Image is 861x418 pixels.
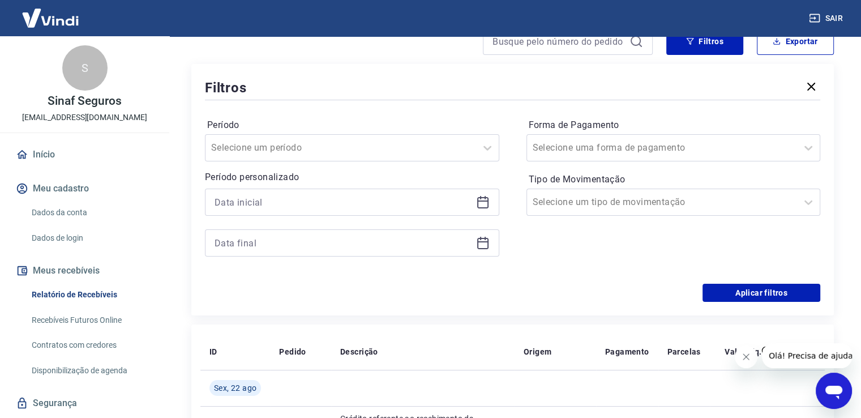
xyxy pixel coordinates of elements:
[22,112,147,123] p: [EMAIL_ADDRESS][DOMAIN_NAME]
[807,8,847,29] button: Sair
[205,170,499,184] p: Período personalizado
[757,28,834,55] button: Exportar
[205,79,247,97] h5: Filtros
[667,346,701,357] p: Parcelas
[27,201,156,224] a: Dados da conta
[762,343,852,368] iframe: Mensagem da empresa
[215,194,472,211] input: Data inicial
[605,346,649,357] p: Pagamento
[702,284,820,302] button: Aplicar filtros
[735,346,757,368] iframe: Fechar mensagem
[524,346,551,357] p: Origem
[27,359,156,382] a: Disponibilização de agenda
[725,346,761,357] p: Valor Líq.
[27,334,156,357] a: Contratos com credores
[62,45,108,91] div: S
[14,391,156,416] a: Segurança
[14,258,156,283] button: Meus recebíveis
[48,95,121,107] p: Sinaf Seguros
[529,173,819,186] label: Tipo de Movimentação
[214,382,256,394] span: Sex, 22 ago
[7,8,95,17] span: Olá! Precisa de ajuda?
[279,346,306,357] p: Pedido
[492,33,625,50] input: Busque pelo número do pedido
[816,373,852,409] iframe: Botão para abrir a janela de mensagens
[666,28,743,55] button: Filtros
[340,346,378,357] p: Descrição
[27,227,156,250] a: Dados de login
[14,176,156,201] button: Meu cadastro
[529,118,819,132] label: Forma de Pagamento
[209,346,217,357] p: ID
[27,283,156,306] a: Relatório de Recebíveis
[27,309,156,332] a: Recebíveis Futuros Online
[215,234,472,251] input: Data final
[14,1,87,35] img: Vindi
[207,118,497,132] label: Período
[14,142,156,167] a: Início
